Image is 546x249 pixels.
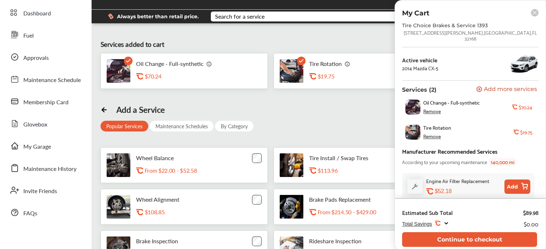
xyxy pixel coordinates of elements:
[280,195,303,219] img: brake-pads-replacement-thumb.jpg
[136,154,174,161] p: Wheel Balance
[108,13,113,19] img: dollor_label_vector.a70140d1.svg
[489,158,517,166] span: 140,000 mi
[423,133,441,139] div: Remove
[107,59,130,83] img: oil-change-thumb.jpg
[402,57,438,63] div: Active vehicle
[402,221,432,227] span: Total Savings
[402,232,537,247] button: Continue to checkout
[405,125,420,140] img: tire-rotation-thumb.jpg
[23,53,49,63] span: Approvals
[476,86,537,93] button: Add more services
[435,188,501,195] div: $52.18
[6,203,84,222] a: FAQs
[6,3,84,22] a: Dashboard
[402,9,429,17] p: My Cart
[150,121,214,131] div: Maintenance Schedules
[402,158,487,166] span: According to your upcoming maintenance
[402,86,437,93] p: Services (2)
[402,146,498,156] div: Manufacturer Recommended Services
[23,31,34,40] span: Fuel
[23,120,47,129] span: Glovebox
[6,48,84,66] a: Approvals
[6,25,84,44] a: Fuel
[405,100,420,115] img: oil-change-thumb.jpg
[402,209,453,216] div: Estimated Sub Total
[23,98,69,107] span: Membership Card
[402,65,438,71] div: 2014 Mazda CX-5
[101,121,148,131] div: Popular Services
[101,39,164,49] div: Services added to cart
[426,177,489,185] div: Engine Air Filter Replacement
[136,238,178,244] p: Brake Inspection
[309,154,368,161] p: Tire Install / Swap Tires
[423,108,441,114] div: Remove
[318,73,389,80] div: $19.75
[520,129,532,135] b: $19.75
[116,105,165,115] div: Add a Service
[6,114,84,133] a: Glovebox
[107,195,130,219] img: wheel-alignment-thumb.jpg
[504,179,530,194] button: Add
[309,196,371,203] p: Brake Pads Replacement
[309,60,342,67] p: Tire Rotation
[318,209,376,215] p: From $214.50 - $429.00
[145,209,216,215] div: $108.85
[6,181,84,200] a: Invite Friends
[309,238,361,244] p: Rideshare Inspection
[318,167,389,174] div: $113.96
[215,121,253,131] div: By Category
[136,60,204,67] p: Oil Change - Full-synthetic
[6,137,84,155] a: My Garage
[107,153,130,177] img: tire-wheel-balance-thumb.jpg
[145,167,197,174] p: From $22.00 - $52.58
[23,187,57,196] span: Invite Friends
[519,104,532,110] b: $70.24
[23,9,51,18] span: Dashboard
[23,76,81,85] span: Maintenance Schedule
[6,70,84,88] a: Maintenance Schedule
[402,30,538,41] div: [STREET_ADDRESS][PERSON_NAME] , [GEOGRAPHIC_DATA] , FL 32168
[523,209,538,216] div: $89.98
[6,159,84,177] a: Maintenance History
[524,219,538,229] div: $0.00
[280,153,303,177] img: tire-install-swap-tires-thumb.jpg
[345,61,350,67] img: info_icon_vector.svg
[23,164,76,174] span: Maintenance History
[476,86,538,93] a: Add more services
[6,92,84,111] a: Membership Card
[145,73,216,80] div: $70.24
[423,100,480,105] span: Oil Change - Full-synthetic
[117,14,199,19] span: Always better than retail price.
[280,59,303,83] img: tire-rotation-thumb.jpg
[402,23,517,28] div: Tire Choice Brakes & Service 1393
[206,61,212,67] img: info_icon_vector.svg
[215,14,265,19] div: Search for a service
[23,209,37,218] span: FAQs
[136,196,179,203] p: Wheel Alignment
[23,142,51,152] span: My Garage
[484,86,537,93] span: Add more services
[407,179,423,194] img: default_wrench_icon.d1a43860.svg
[510,53,538,75] img: 8776_st0640_046.jpg
[423,125,451,130] span: Tire Rotation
